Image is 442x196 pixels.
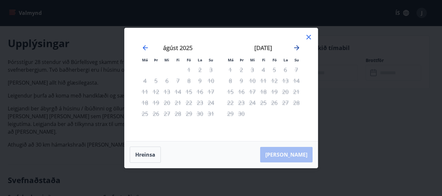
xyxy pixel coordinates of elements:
small: La [283,57,288,62]
td: Not available. mánudagur, 1. september 2025 [225,64,236,75]
small: Su [294,57,299,62]
td: Not available. sunnudagur, 17. ágúst 2025 [205,86,216,97]
td: Not available. þriðjudagur, 23. september 2025 [236,97,247,108]
small: Fi [262,57,265,62]
td: Not available. mánudagur, 8. september 2025 [225,75,236,86]
td: Not available. mánudagur, 15. september 2025 [225,86,236,97]
td: Not available. mánudagur, 4. ágúst 2025 [139,75,150,86]
td: Not available. miðvikudagur, 20. ágúst 2025 [161,97,172,108]
td: Not available. laugardagur, 23. ágúst 2025 [194,97,205,108]
td: Not available. fimmtudagur, 28. ágúst 2025 [172,108,183,119]
td: Not available. laugardagur, 20. september 2025 [280,86,291,97]
td: Not available. laugardagur, 2. ágúst 2025 [194,64,205,75]
td: Not available. föstudagur, 5. september 2025 [269,64,280,75]
td: Not available. laugardagur, 6. september 2025 [280,64,291,75]
td: Not available. mánudagur, 29. september 2025 [225,108,236,119]
small: Mi [164,57,169,62]
td: Not available. miðvikudagur, 10. september 2025 [247,75,258,86]
td: Not available. þriðjudagur, 26. ágúst 2025 [150,108,161,119]
td: Not available. mánudagur, 18. ágúst 2025 [139,97,150,108]
td: Not available. fimmtudagur, 18. september 2025 [258,86,269,97]
td: Not available. föstudagur, 26. september 2025 [269,97,280,108]
button: Hreinsa [130,147,161,163]
td: Not available. föstudagur, 22. ágúst 2025 [183,97,194,108]
td: Not available. þriðjudagur, 5. ágúst 2025 [150,75,161,86]
td: Not available. laugardagur, 13. september 2025 [280,75,291,86]
td: Not available. föstudagur, 1. ágúst 2025 [183,64,194,75]
small: Fö [187,57,191,62]
td: Not available. sunnudagur, 3. ágúst 2025 [205,64,216,75]
td: Not available. laugardagur, 27. september 2025 [280,97,291,108]
td: Not available. sunnudagur, 21. september 2025 [291,86,302,97]
td: Not available. fimmtudagur, 25. september 2025 [258,97,269,108]
td: Not available. miðvikudagur, 27. ágúst 2025 [161,108,172,119]
td: Not available. sunnudagur, 10. ágúst 2025 [205,75,216,86]
td: Not available. þriðjudagur, 16. september 2025 [236,86,247,97]
td: Not available. föstudagur, 8. ágúst 2025 [183,75,194,86]
strong: [DATE] [254,44,272,52]
td: Not available. miðvikudagur, 6. ágúst 2025 [161,75,172,86]
small: Má [142,57,148,62]
small: Fi [176,57,180,62]
small: Má [228,57,234,62]
small: Þr [154,57,158,62]
div: Move backward to switch to the previous month. [141,44,149,52]
small: Þr [240,57,244,62]
td: Not available. laugardagur, 30. ágúst 2025 [194,108,205,119]
td: Not available. þriðjudagur, 2. september 2025 [236,64,247,75]
td: Not available. mánudagur, 22. september 2025 [225,97,236,108]
td: Not available. laugardagur, 9. ágúst 2025 [194,75,205,86]
td: Not available. miðvikudagur, 24. september 2025 [247,97,258,108]
td: Not available. fimmtudagur, 4. september 2025 [258,64,269,75]
td: Not available. sunnudagur, 28. september 2025 [291,97,302,108]
div: Move forward to switch to the next month. [293,44,301,52]
td: Not available. sunnudagur, 24. ágúst 2025 [205,97,216,108]
td: Not available. þriðjudagur, 19. ágúst 2025 [150,97,161,108]
td: Not available. fimmtudagur, 14. ágúst 2025 [172,86,183,97]
td: Not available. sunnudagur, 14. september 2025 [291,75,302,86]
td: Not available. miðvikudagur, 13. ágúst 2025 [161,86,172,97]
td: Not available. laugardagur, 16. ágúst 2025 [194,86,205,97]
small: Mi [250,57,255,62]
small: Su [209,57,213,62]
td: Not available. fimmtudagur, 21. ágúst 2025 [172,97,183,108]
td: Not available. þriðjudagur, 12. ágúst 2025 [150,86,161,97]
td: Not available. þriðjudagur, 30. september 2025 [236,108,247,119]
td: Not available. sunnudagur, 31. ágúst 2025 [205,108,216,119]
td: Not available. miðvikudagur, 17. september 2025 [247,86,258,97]
td: Not available. miðvikudagur, 3. september 2025 [247,64,258,75]
td: Not available. föstudagur, 15. ágúst 2025 [183,86,194,97]
td: Not available. föstudagur, 29. ágúst 2025 [183,108,194,119]
td: Not available. þriðjudagur, 9. september 2025 [236,75,247,86]
div: Calendar [132,36,310,133]
td: Not available. föstudagur, 12. september 2025 [269,75,280,86]
small: La [198,57,202,62]
td: Not available. mánudagur, 11. ágúst 2025 [139,86,150,97]
small: Fö [272,57,277,62]
td: Not available. föstudagur, 19. september 2025 [269,86,280,97]
td: Not available. fimmtudagur, 11. september 2025 [258,75,269,86]
td: Not available. sunnudagur, 7. september 2025 [291,64,302,75]
td: Not available. fimmtudagur, 7. ágúst 2025 [172,75,183,86]
td: Not available. mánudagur, 25. ágúst 2025 [139,108,150,119]
strong: ágúst 2025 [163,44,193,52]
